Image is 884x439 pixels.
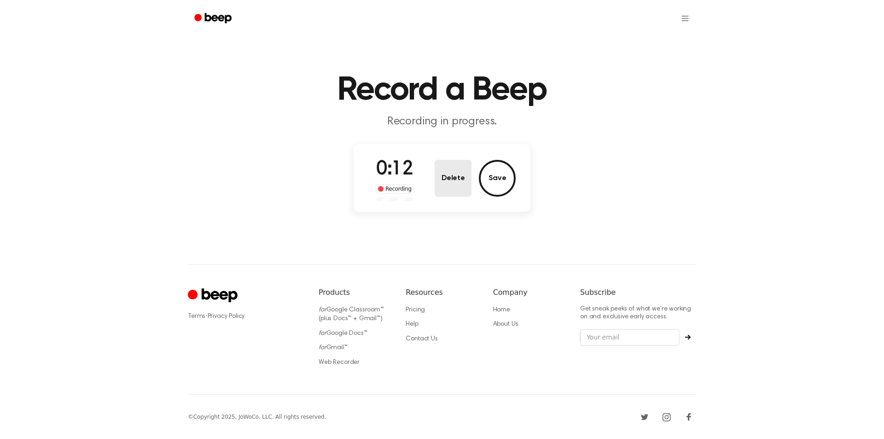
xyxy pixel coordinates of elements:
[319,345,326,351] i: for
[580,329,680,346] input: Your email
[188,312,304,321] div: ·
[493,307,510,313] a: Home
[580,305,696,322] p: Get sneak peeks of what we’re working on and exclusive early access.
[406,307,425,313] a: Pricing
[637,410,652,424] a: Twitter
[319,287,391,298] h6: Products
[188,10,240,28] a: Beep
[406,287,478,298] h6: Resources
[376,184,414,193] div: Recording
[479,160,516,197] button: Save Audio Record
[319,307,326,313] i: for
[319,359,360,366] a: Web Recorder
[493,321,518,328] a: About Us
[580,287,696,298] h6: Subscribe
[435,160,471,197] button: Delete Audio Record
[674,7,696,29] button: Open menu
[406,336,437,342] a: Contact Us
[319,330,326,337] i: for
[659,410,674,424] a: Instagram
[188,287,240,305] a: Cruip
[188,413,326,421] div: © Copyright 2025, JoWoCo, LLC. All rights reserved.
[319,330,367,337] a: forGoogle Docs™
[680,334,696,340] button: Subscribe
[188,313,205,320] a: Terms
[319,345,348,351] a: forGmail™
[376,160,413,179] span: 0:12
[681,410,696,424] a: Facebook
[493,287,565,298] h6: Company
[406,321,418,328] a: Help
[208,313,245,320] a: Privacy Policy
[319,307,384,322] a: forGoogle Classroom™ (plus Docs™ + Gmail™)
[265,114,619,129] p: Recording in progress.
[206,74,678,107] h1: Record a Beep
